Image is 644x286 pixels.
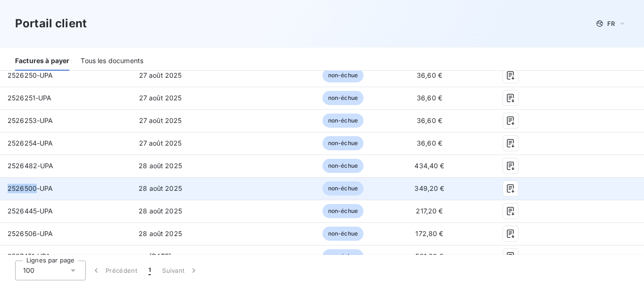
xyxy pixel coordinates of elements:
span: 100 [23,266,34,275]
span: 2526254-UPA [8,139,53,147]
span: non-échue [322,227,363,241]
span: 217,20 € [416,207,443,215]
span: 27 août 2025 [139,71,182,79]
h3: Portail client [15,15,87,32]
span: 1 [149,266,151,275]
span: 36,60 € [417,94,442,102]
span: 28 août 2025 [139,207,182,215]
span: 36,60 € [417,139,442,147]
span: 172,80 € [415,229,443,237]
span: 349,20 € [414,184,444,192]
button: Précédent [86,261,143,280]
span: 28 août 2025 [139,229,182,237]
span: 531,60 € [415,252,443,260]
span: 28 août 2025 [139,162,182,170]
span: 2526482-UPA [8,162,54,170]
div: Factures à payer [15,51,69,71]
span: FR [607,20,615,27]
span: non-échue [322,136,363,150]
span: non-échue [322,159,363,173]
span: 2526506-UPA [8,229,53,237]
span: non-échue [322,249,363,263]
span: 36,60 € [417,116,442,124]
span: non-échue [322,68,363,82]
div: Tous les documents [81,51,143,71]
span: non-échue [322,204,363,218]
button: Suivant [157,261,204,280]
span: 27 août 2025 [139,139,182,147]
span: 2526253-UPA [8,116,53,124]
span: 2526251-UPA [8,94,52,102]
span: 2526250-UPA [8,71,53,79]
span: 2527451-UPA [8,252,51,260]
span: 28 août 2025 [139,184,182,192]
span: non-échue [322,114,363,128]
button: 1 [143,261,157,280]
span: 2526500-UPA [8,184,53,192]
span: 2526445-UPA [8,207,53,215]
span: non-échue [322,91,363,105]
span: [DATE] [149,252,172,260]
span: non-échue [322,181,363,196]
span: 36,60 € [417,71,442,79]
span: 434,40 € [414,162,444,170]
span: 27 août 2025 [139,116,182,124]
span: 27 août 2025 [139,94,182,102]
